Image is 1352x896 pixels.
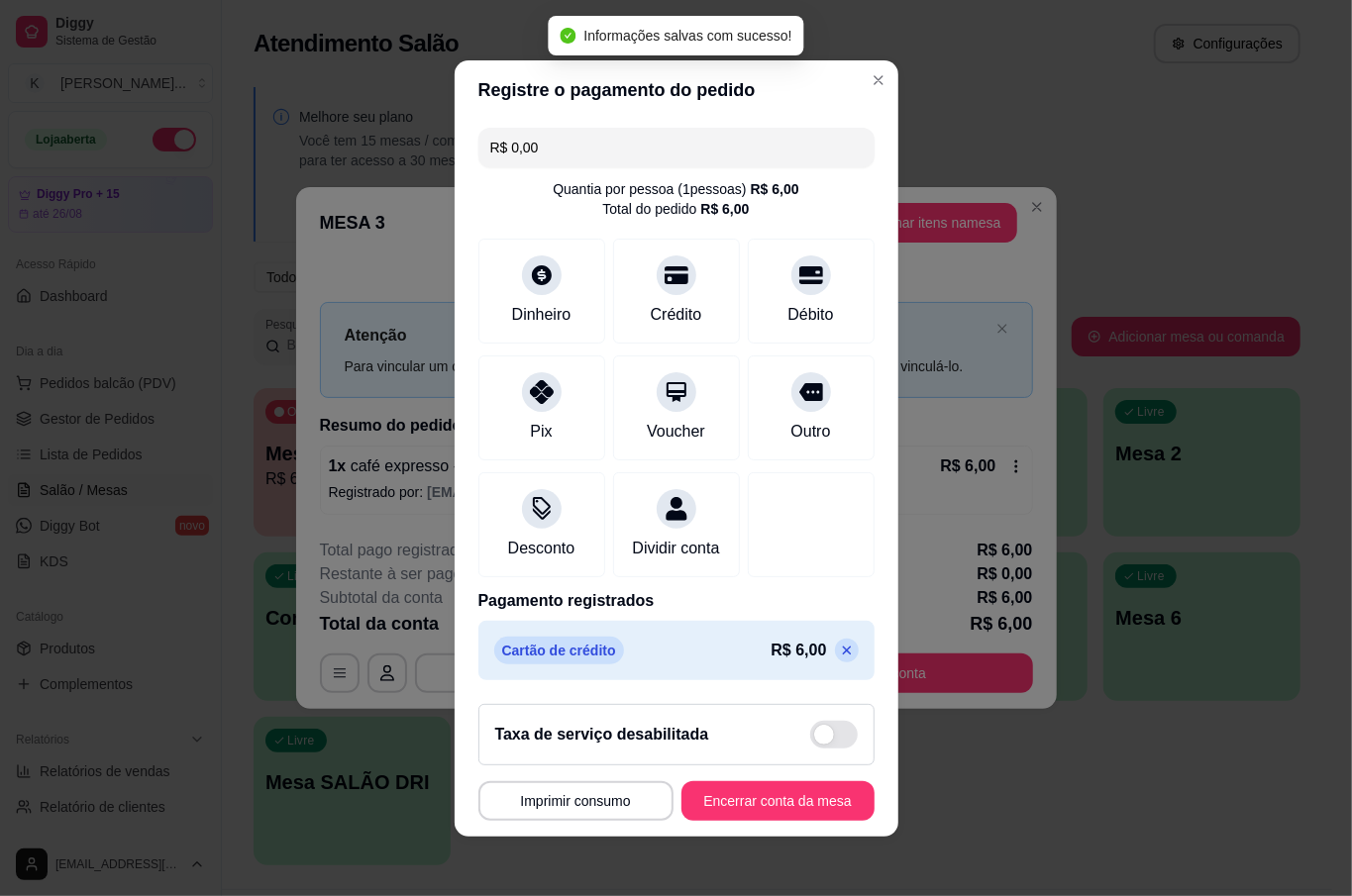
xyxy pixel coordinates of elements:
[700,199,749,219] div: R$ 6,00
[494,637,624,664] p: Cartão de crédito
[455,60,898,120] header: Registre o pagamento do pedido
[478,589,875,613] p: Pagamento registrados
[647,420,705,444] div: Voucher
[651,303,702,327] div: Crédito
[512,303,572,327] div: Dinheiro
[863,64,894,96] button: Close
[681,781,875,821] button: Encerrar conta da mesa
[632,537,719,560] div: Dividir conta
[478,781,674,821] button: Imprimir consumo
[751,179,799,199] div: R$ 6,00
[790,420,830,444] div: Outro
[530,420,552,444] div: Pix
[560,28,575,44] span: check-circle
[583,28,791,44] span: Informações salvas com sucesso!
[787,303,833,327] div: Débito
[490,128,863,167] input: Ex.: hambúrguer de cordeiro
[771,639,826,662] p: R$ 6,00
[553,179,798,199] div: Quantia por pessoa ( 1 pessoas)
[602,199,749,219] div: Total do pedido
[495,723,709,747] h2: Taxa de serviço desabilitada
[508,537,575,560] div: Desconto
